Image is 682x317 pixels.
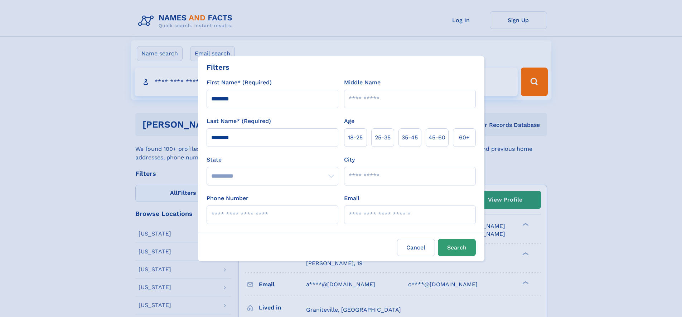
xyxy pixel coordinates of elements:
[459,133,470,142] span: 60+
[348,133,363,142] span: 18‑25
[402,133,418,142] span: 35‑45
[375,133,391,142] span: 25‑35
[344,117,354,125] label: Age
[397,239,435,256] label: Cancel
[207,62,229,73] div: Filters
[207,194,248,203] label: Phone Number
[429,133,445,142] span: 45‑60
[207,155,338,164] label: State
[344,194,359,203] label: Email
[438,239,476,256] button: Search
[344,155,355,164] label: City
[207,117,271,125] label: Last Name* (Required)
[207,78,272,87] label: First Name* (Required)
[344,78,381,87] label: Middle Name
